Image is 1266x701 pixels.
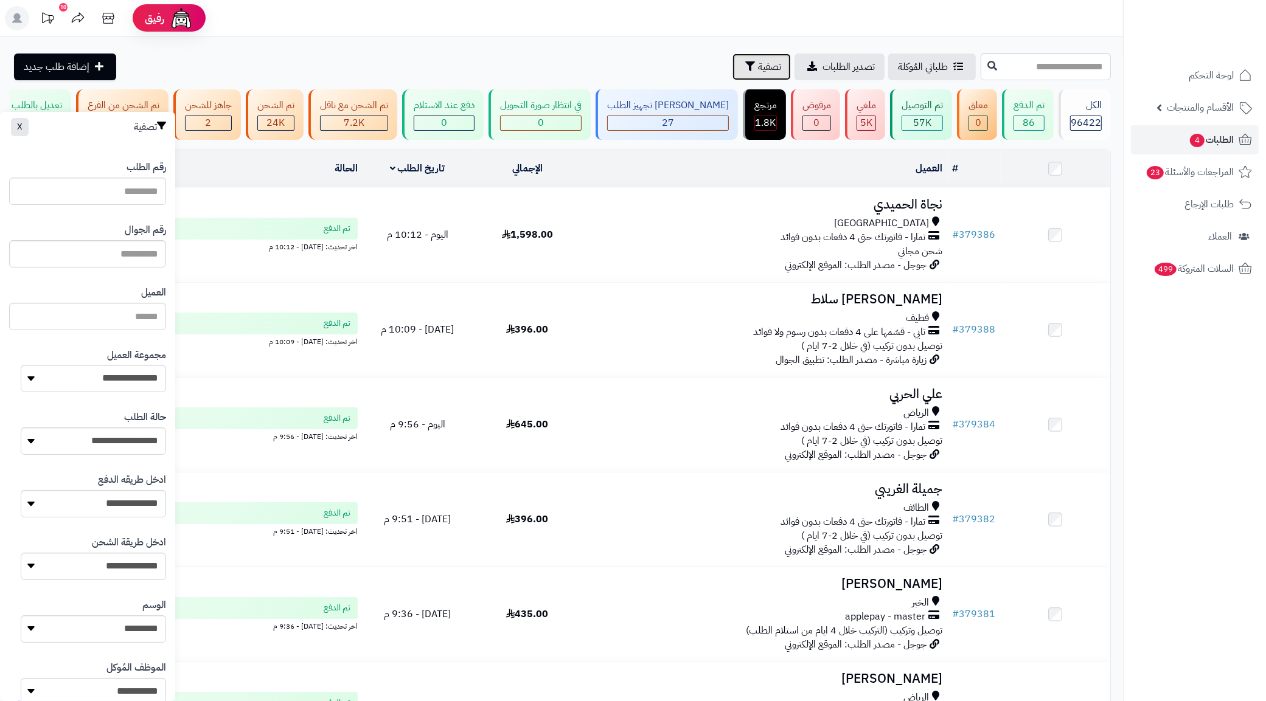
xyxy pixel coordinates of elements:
[1014,116,1044,130] div: 86
[899,244,943,258] span: شحن مجاني
[802,433,943,448] span: توصيل بدون تركيب (في خلال 2-7 ايام )
[593,89,740,140] a: [PERSON_NAME] تجهيز الطلب 27
[785,258,927,272] span: جوجل - مصدر الطلب: الموقع الإلكتروني
[898,60,948,74] span: طلباتي المُوكلة
[185,98,232,112] div: جاهز للشحن
[587,672,943,686] h3: [PERSON_NAME]
[1056,89,1113,140] a: الكل96422
[955,89,1000,140] a: معلق 0
[587,577,943,591] h3: [PERSON_NAME]
[124,410,166,424] label: حالة الطلب
[953,227,959,242] span: #
[1131,157,1259,187] a: المراجعات والأسئلة23
[969,98,988,112] div: معلق
[1189,131,1234,148] span: الطلبات
[1153,260,1234,277] span: السلات المتروكة
[781,230,926,244] span: تمارا - فاتورتك حتى 4 دفعات بدون فوائد
[776,353,927,367] span: زيارة مباشرة - مصدر الطلب: تطبيق الجوال
[134,121,166,133] h3: تصفية
[32,6,63,33] a: تحديثات المنصة
[906,311,930,325] span: قطيف
[243,89,306,140] a: تم الشحن 24K
[823,60,875,74] span: تصدير الطلبات
[171,89,243,140] a: جاهز للشحن 2
[441,116,447,130] span: 0
[1023,116,1035,130] span: 86
[803,116,830,130] div: 0
[916,161,943,176] a: العميل
[1167,99,1234,116] span: الأقسام والمنتجات
[904,406,930,420] span: الرياض
[390,161,445,176] a: تاريخ الطلب
[835,216,930,230] span: [GEOGRAPHIC_DATA]
[953,512,996,527] a: #379382
[1131,125,1259,154] a: الطلبات4
[755,116,776,130] div: 1841
[781,515,926,529] span: تمارا - فاتورتك حتى 4 دفعات بدون فوائد
[785,542,927,557] span: جوجل - مصدر الطلب: الموقع الإلكتروني
[506,322,548,337] span: 396.00
[381,322,454,337] span: [DATE] - 10:09 م
[18,524,358,537] div: اخر تحديث: [DATE] - 9:51 م
[321,116,388,130] div: 7222
[18,429,358,442] div: اخر تحديث: [DATE] - 9:56 م
[740,89,788,140] a: مرتجع 1.8K
[785,637,927,652] span: جوجل - مصدر الطلب: الموقع الإلكتروني
[18,619,358,632] div: اخر تحديث: [DATE] - 9:36 م
[98,473,166,487] label: ادخل طريقه الدفع
[267,116,285,130] span: 24K
[106,661,166,675] label: الموظف المُوكل
[587,198,943,212] h3: نجاة الحميدي
[125,223,166,237] label: رقم الجوال
[802,339,943,353] span: توصيل بدون تركيب (في خلال 2-7 ايام )
[1147,166,1164,179] span: 23
[500,98,582,112] div: في انتظار صورة التحويل
[320,98,388,112] div: تم الشحن مع ناقل
[902,98,943,112] div: تم التوصيل
[608,116,728,130] div: 27
[324,412,350,424] span: تم الدفع
[390,417,445,432] span: اليوم - 9:56 م
[1131,190,1259,219] a: طلبات الإرجاع
[587,387,943,401] h3: علي الحربي
[384,512,451,527] span: [DATE] - 9:51 م
[913,116,931,130] span: 57K
[1131,254,1259,283] a: السلات المتروكة499
[18,240,358,252] div: اخر تحديث: [DATE] - 10:12 م
[1155,263,1177,276] span: 499
[306,89,400,140] a: تم الشحن مع ناقل 7.2K
[802,98,831,112] div: مرفوض
[785,447,927,462] span: جوجل - مصدر الطلب: الموقع الإلكتروني
[795,54,885,80] a: تصدير الطلبات
[814,116,820,130] span: 0
[756,116,776,130] span: 1.8K
[169,6,193,30] img: ai-face.png
[486,89,593,140] a: في انتظار صورة التحويل 0
[788,89,843,140] a: مرفوض 0
[732,54,791,80] button: تصفية
[1208,228,1232,245] span: العملاء
[74,89,171,140] a: تم الشحن من الفرع 340
[913,596,930,610] span: الخبر
[506,607,548,621] span: 435.00
[107,348,166,362] label: مجموعة العميل
[1190,134,1205,147] span: 4
[414,98,475,112] div: دفع عند الاستلام
[1184,196,1234,213] span: طلبات الإرجاع
[384,607,451,621] span: [DATE] - 9:36 م
[257,98,294,112] div: تم الشحن
[502,227,553,242] span: 1,598.00
[145,11,164,26] span: رفيق
[953,417,959,432] span: #
[953,417,996,432] a: #379384
[18,334,358,347] div: اخر تحديث: [DATE] - 10:09 م
[904,501,930,515] span: الطائف
[607,98,729,112] div: [PERSON_NAME] تجهيز الطلب
[587,482,943,496] h3: جميلة الغريبي
[400,89,486,140] a: دفع عند الاستلام 0
[24,60,89,74] span: إضافة طلب جديد
[17,120,23,133] span: X
[953,322,959,337] span: #
[888,89,955,140] a: تم التوصيل 57K
[1071,116,1101,130] span: 96422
